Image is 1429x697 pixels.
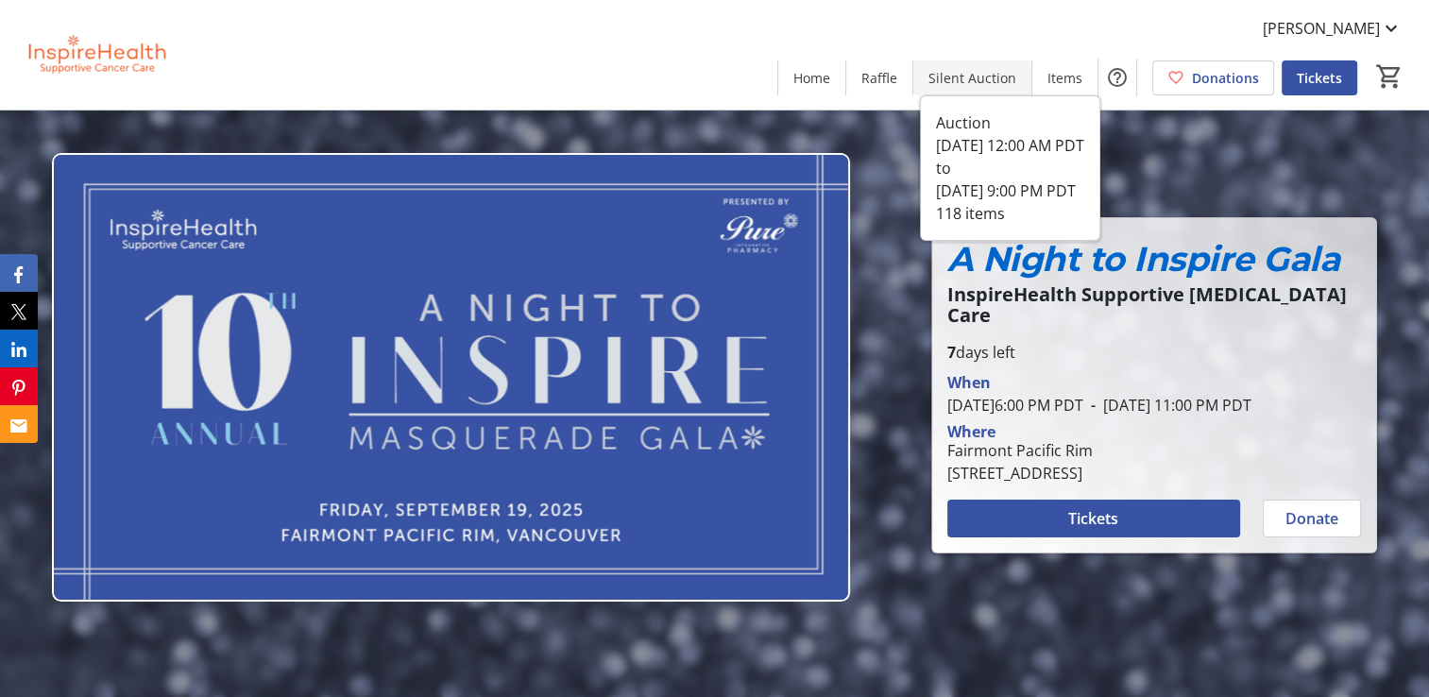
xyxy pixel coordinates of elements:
[778,60,845,95] a: Home
[928,68,1016,88] span: Silent Auction
[11,8,179,102] img: InspireHealth Supportive Cancer Care's Logo
[1098,59,1136,96] button: Help
[913,60,1031,95] a: Silent Auction
[1372,59,1406,93] button: Cart
[1248,13,1418,43] button: [PERSON_NAME]
[1285,507,1338,530] span: Donate
[947,238,1340,280] em: A Night to Inspire Gala
[1282,60,1357,95] a: Tickets
[936,134,1084,157] div: [DATE] 12:00 AM PDT
[936,202,1084,225] div: 118 items
[947,284,1361,326] p: InspireHealth Supportive [MEDICAL_DATA] Care
[947,341,1361,364] p: days left
[1068,507,1118,530] span: Tickets
[793,68,830,88] span: Home
[52,153,850,602] img: Campaign CTA Media Photo
[936,157,1084,179] div: to
[936,179,1084,202] div: [DATE] 9:00 PM PDT
[1263,500,1361,537] button: Donate
[1047,68,1082,88] span: Items
[947,395,1083,416] span: [DATE] 6:00 PM PDT
[1192,68,1259,88] span: Donations
[861,68,897,88] span: Raffle
[1083,395,1251,416] span: [DATE] 11:00 PM PDT
[1032,60,1097,95] a: Items
[846,60,912,95] a: Raffle
[947,439,1093,462] div: Fairmont Pacific Rim
[947,342,956,363] span: 7
[947,500,1240,537] button: Tickets
[947,371,991,394] div: When
[1263,17,1380,40] span: [PERSON_NAME]
[1297,68,1342,88] span: Tickets
[947,424,995,439] div: Where
[1083,395,1103,416] span: -
[1152,60,1274,95] a: Donations
[936,111,1084,134] div: Auction
[947,462,1093,484] div: [STREET_ADDRESS]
